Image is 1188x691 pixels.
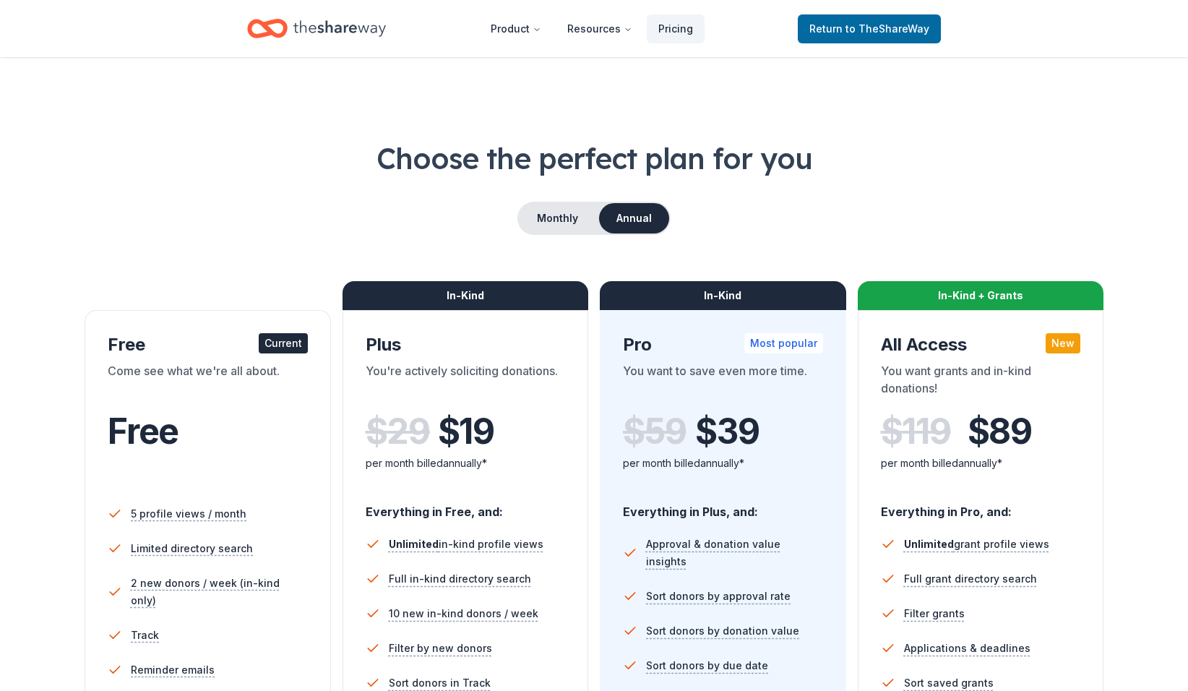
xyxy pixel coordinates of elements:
[744,333,823,353] div: Most popular
[366,362,566,403] div: You're actively soliciting donations.
[438,411,494,452] span: $ 19
[623,455,823,472] div: per month billed annually*
[366,455,566,472] div: per month billed annually*
[904,605,965,622] span: Filter grants
[131,540,253,557] span: Limited directory search
[389,640,492,657] span: Filter by new donors
[646,622,799,640] span: Sort donors by donation value
[58,138,1130,179] h1: Choose the perfect plan for you
[623,491,823,521] div: Everything in Plus, and:
[479,14,553,43] button: Product
[108,410,178,452] span: Free
[695,411,759,452] span: $ 39
[623,333,823,356] div: Pro
[479,12,705,46] nav: Main
[968,411,1032,452] span: $ 89
[131,505,246,523] span: 5 profile views / month
[600,281,846,310] div: In-Kind
[904,538,1049,550] span: grant profile views
[646,588,791,605] span: Sort donors by approval rate
[131,575,308,609] span: 2 new donors / week (in-kind only)
[809,20,929,38] span: Return
[343,281,589,310] div: In-Kind
[646,536,823,570] span: Approval & donation value insights
[108,362,308,403] div: Come see what we're all about.
[131,661,215,679] span: Reminder emails
[389,605,538,622] span: 10 new in-kind donors / week
[389,538,439,550] span: Unlimited
[389,538,543,550] span: in-kind profile views
[904,570,1037,588] span: Full grant directory search
[858,281,1104,310] div: In-Kind + Grants
[845,22,929,35] span: to TheShareWay
[623,362,823,403] div: You want to save even more time.
[881,455,1081,472] div: per month billed annually*
[556,14,644,43] button: Resources
[389,570,531,588] span: Full in-kind directory search
[131,627,159,644] span: Track
[1046,333,1080,353] div: New
[519,203,596,233] button: Monthly
[798,14,941,43] a: Returnto TheShareWay
[646,657,768,674] span: Sort donors by due date
[259,333,308,353] div: Current
[366,333,566,356] div: Plus
[881,491,1081,521] div: Everything in Pro, and:
[904,538,954,550] span: Unlimited
[247,12,386,46] a: Home
[904,640,1030,657] span: Applications & deadlines
[647,14,705,43] a: Pricing
[366,491,566,521] div: Everything in Free, and:
[881,333,1081,356] div: All Access
[108,333,308,356] div: Free
[881,362,1081,403] div: You want grants and in-kind donations!
[599,203,669,233] button: Annual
